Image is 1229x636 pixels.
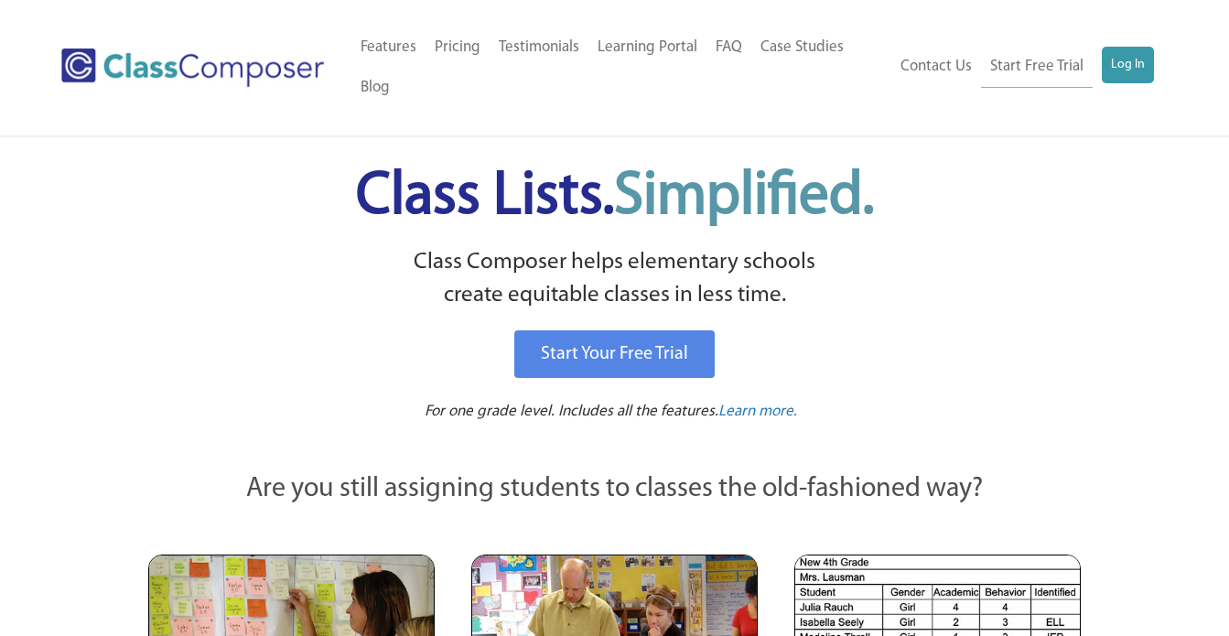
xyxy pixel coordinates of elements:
span: For one grade level. Includes all the features. [425,404,718,419]
a: Learn more. [718,401,797,424]
span: Simplified. [614,167,874,227]
a: Log In [1102,47,1154,83]
a: Features [351,27,426,68]
img: Class Composer [61,49,324,87]
a: Testimonials [490,27,588,68]
nav: Header Menu [351,27,890,108]
p: Are you still assigning students to classes the old-fashioned way? [148,469,1082,510]
a: Start Free Trial [981,47,1093,88]
p: Class Composer helps elementary schools create equitable classes in less time. [146,246,1084,313]
span: Learn more. [718,404,797,419]
span: Class Lists. [356,167,874,227]
a: FAQ [706,27,751,68]
a: Case Studies [751,27,853,68]
nav: Header Menu [891,47,1154,88]
a: Start Your Free Trial [514,330,715,378]
span: Start Your Free Trial [541,345,688,363]
a: Learning Portal [588,27,706,68]
a: Pricing [426,27,490,68]
a: Blog [351,68,399,108]
a: Contact Us [891,47,981,87]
